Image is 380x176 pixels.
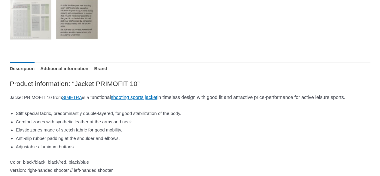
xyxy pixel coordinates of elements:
[92,95,345,100] span: unctional in timeless design with good fit and attractive price-performance for active leisure sp...
[16,126,370,134] li: Elastic zones made of stretch fabric for good mobility.
[10,79,370,88] h2: Product information: “Jacket PRIMOFIT 10”
[62,95,82,100] a: SIMETRA
[16,143,370,151] li: Adjustable aluminum buttons.
[16,134,370,143] li: Anti-slip rubber padding at the shoulder and elbows.
[40,62,88,75] a: Additional information
[10,62,35,75] a: Description
[16,109,370,118] li: Stiff special fabric, predominantly double-layered, for good stabilization of the body.
[94,62,107,75] a: Brand
[16,118,370,126] li: Comfort zones with synthetic leather at the arms and neck.
[10,93,370,102] p: Jacket PRIMOFIT 10 from is a f
[111,95,157,100] a: shooting sports jacket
